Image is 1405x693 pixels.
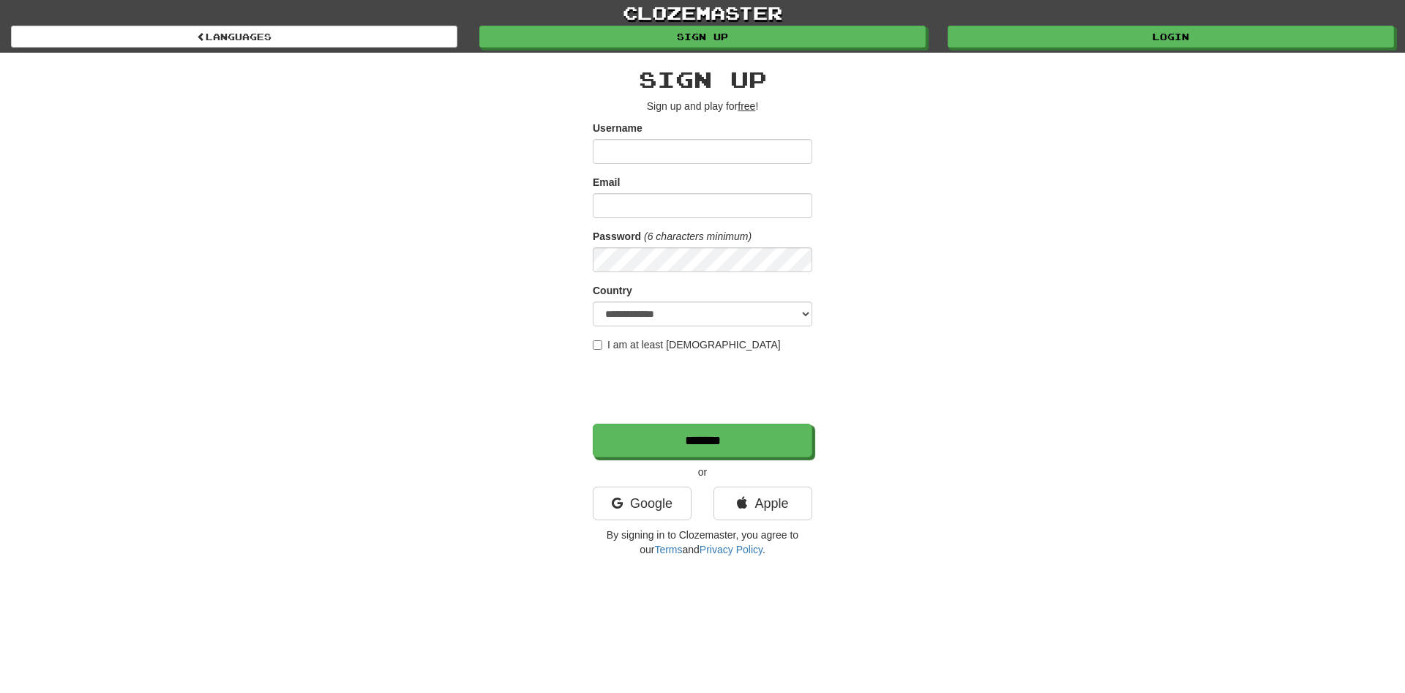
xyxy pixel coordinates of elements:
a: Privacy Policy [700,544,763,555]
a: Languages [11,26,457,48]
label: Password [593,229,641,244]
input: I am at least [DEMOGRAPHIC_DATA] [593,340,602,350]
u: free [738,100,755,112]
p: or [593,465,812,479]
a: Google [593,487,692,520]
a: Login [948,26,1394,48]
label: I am at least [DEMOGRAPHIC_DATA] [593,337,781,352]
p: Sign up and play for ! [593,99,812,113]
em: (6 characters minimum) [644,231,752,242]
a: Sign up [479,26,926,48]
label: Email [593,175,620,190]
h2: Sign up [593,67,812,91]
label: Country [593,283,632,298]
a: Terms [654,544,682,555]
iframe: reCAPTCHA [593,359,815,416]
p: By signing in to Clozemaster, you agree to our and . [593,528,812,557]
label: Username [593,121,642,135]
a: Apple [713,487,812,520]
